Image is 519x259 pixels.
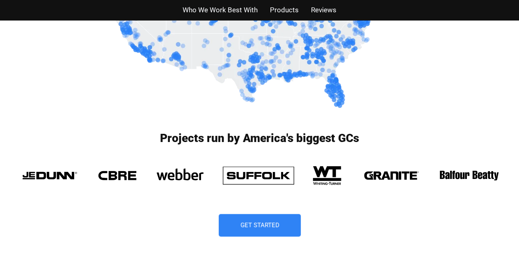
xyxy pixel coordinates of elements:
h3: Projects run by America's biggest GCs [14,133,506,144]
span: Get Started [240,222,279,228]
a: Get Started [219,214,301,236]
a: Products [270,4,299,16]
a: Reviews [311,4,336,16]
a: Who We Work Best With [183,4,258,16]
